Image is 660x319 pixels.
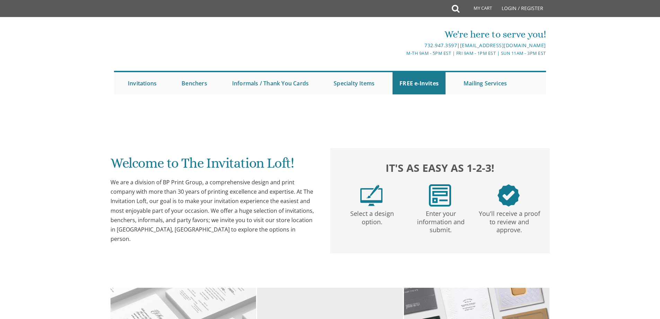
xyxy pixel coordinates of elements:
a: Mailing Services [457,72,514,94]
a: My Cart [459,1,497,18]
a: Benchers [175,72,214,94]
p: Select a design option. [339,207,405,226]
img: step3.png [498,184,520,207]
a: 732.947.3597 [424,42,457,49]
a: Invitations [121,72,164,94]
a: Informals / Thank You Cards [225,72,316,94]
a: FREE e-Invites [393,72,446,94]
img: step2.png [429,184,451,207]
div: | [258,41,546,50]
p: You'll receive a proof to review and approve. [476,207,542,234]
a: [EMAIL_ADDRESS][DOMAIN_NAME] [460,42,546,49]
div: M-Th 9am - 5pm EST | Fri 9am - 1pm EST | Sun 11am - 3pm EST [258,50,546,57]
a: Specialty Items [327,72,381,94]
h1: Welcome to The Invitation Loft! [111,156,316,176]
div: We are a division of BP Print Group, a comprehensive design and print company with more than 30 y... [111,178,316,244]
img: step1.png [360,184,382,207]
p: Enter your information and submit. [408,207,474,234]
h2: It's as easy as 1-2-3! [337,160,543,176]
div: We're here to serve you! [258,27,546,41]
